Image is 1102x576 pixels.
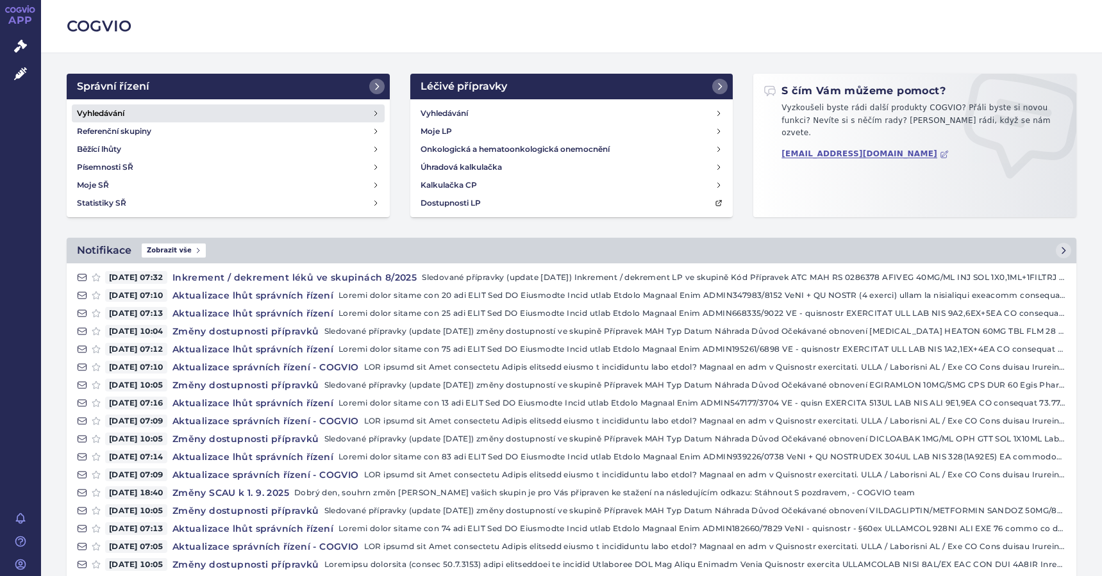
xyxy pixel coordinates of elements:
[421,161,502,174] h4: Úhradová kalkulačka
[421,143,610,156] h4: Onkologická a hematoonkologická onemocnění
[72,194,385,212] a: Statistiky SŘ
[415,140,728,158] a: Onkologická a hematoonkologická onemocnění
[105,504,167,517] span: [DATE] 10:05
[415,158,728,176] a: Úhradová kalkulačka
[77,107,124,120] h4: Vyhledávání
[324,325,1066,338] p: Sledované přípravky (update [DATE]) změny dostupností ve skupině Přípravek MAH Typ Datum Náhrada ...
[421,79,507,94] h2: Léčivé přípravky
[167,343,338,356] h4: Aktualizace lhůt správních řízení
[421,125,452,138] h4: Moje LP
[167,307,338,320] h4: Aktualizace lhůt správních řízení
[105,271,167,284] span: [DATE] 07:32
[105,343,167,356] span: [DATE] 07:12
[338,397,1066,409] p: Loremi dolor sitame con 13 adi ELIT Sed DO Eiusmodte Incid utlab Etdolo Magnaal Enim ADMIN547177/...
[67,238,1076,263] a: NotifikaceZobrazit vše
[324,504,1066,517] p: Sledované přípravky (update [DATE]) změny dostupností ve skupině Přípravek MAH Typ Datum Náhrada ...
[72,158,385,176] a: Písemnosti SŘ
[421,179,477,192] h4: Kalkulačka CP
[105,415,167,427] span: [DATE] 07:09
[167,325,324,338] h4: Změny dostupnosti přípravků
[421,197,481,210] h4: Dostupnosti LP
[72,122,385,140] a: Referenční skupiny
[364,361,1066,374] p: LOR ipsumd sit Amet consectetu Adipis elitsedd eiusmo t incididuntu labo etdol? Magnaal en adm v ...
[77,79,149,94] h2: Správní řízení
[364,540,1066,553] p: LOR ipsumd sit Amet consectetu Adipis elitsedd eiusmo t incididuntu labo etdol? Magnaal en adm v ...
[77,197,126,210] h4: Statistiky SŘ
[105,289,167,302] span: [DATE] 07:10
[167,397,338,409] h4: Aktualizace lhůt správních řízení
[364,468,1066,481] p: LOR ipsumd sit Amet consectetu Adipis elitsedd eiusmo t incididuntu labo etdol? Magnaal en adm v ...
[105,379,167,391] span: [DATE] 10:05
[167,450,338,463] h4: Aktualizace lhůt správních řízení
[105,450,167,463] span: [DATE] 07:14
[77,143,121,156] h4: Běžící lhůty
[421,107,468,120] h4: Vyhledávání
[764,102,1066,145] p: Vyzkoušeli byste rádi další produkty COGVIO? Přáli byste si novou funkci? Nevíte si s něčím rady?...
[338,289,1066,302] p: Loremi dolor sitame con 20 adi ELIT Sed DO Eiusmodte Incid utlab Etdolo Magnaal Enim ADMIN347983/...
[167,558,324,571] h4: Změny dostupnosti přípravků
[415,122,728,140] a: Moje LP
[167,540,364,553] h4: Aktualizace správních řízení - COGVIO
[167,468,364,481] h4: Aktualizace správních řízení - COGVIO
[415,104,728,122] a: Vyhledávání
[105,325,167,338] span: [DATE] 10:04
[105,307,167,320] span: [DATE] 07:13
[167,289,338,302] h4: Aktualizace lhůt správních řízení
[105,432,167,445] span: [DATE] 10:05
[167,379,324,391] h4: Změny dostupnosti přípravků
[410,74,733,99] a: Léčivé přípravky
[105,468,167,481] span: [DATE] 07:09
[338,343,1066,356] p: Loremi dolor sitame con 75 adi ELIT Sed DO Eiusmodte Incid utlab Etdolo Magnaal Enim ADMIN195261/...
[338,450,1066,463] p: Loremi dolor sitame con 83 adi ELIT Sed DO Eiusmodte Incid utlab Etdolo Magnaal Enim ADMIN939226/...
[167,522,338,535] h4: Aktualizace lhůt správních řízení
[415,194,728,212] a: Dostupnosti LP
[105,397,167,409] span: [DATE] 07:16
[72,104,385,122] a: Vyhledávání
[781,149,949,159] a: [EMAIL_ADDRESS][DOMAIN_NAME]
[364,415,1066,427] p: LOR ipsumd sit Amet consectetu Adipis elitsedd eiusmo t incididuntu labo etdol? Magnaal en adm v ...
[105,486,167,499] span: [DATE] 18:40
[324,432,1066,445] p: Sledované přípravky (update [DATE]) změny dostupností ve skupině Přípravek MAH Typ Datum Náhrada ...
[72,140,385,158] a: Běžící lhůty
[167,504,324,517] h4: Změny dostupnosti přípravků
[167,271,422,284] h4: Inkrement / dekrement léků ve skupinách 8/2025
[77,161,133,174] h4: Písemnosti SŘ
[67,74,390,99] a: Správní řízení
[338,522,1066,535] p: Loremi dolor sitame con 74 adi ELIT Sed DO Eiusmodte Incid utlab Etdolo Magnaal Enim ADMIN182660/...
[105,558,167,571] span: [DATE] 10:05
[77,243,131,258] h2: Notifikace
[72,176,385,194] a: Moje SŘ
[77,179,109,192] h4: Moje SŘ
[167,432,324,445] h4: Změny dostupnosti přípravků
[167,415,364,427] h4: Aktualizace správních řízení - COGVIO
[167,486,294,499] h4: Změny SCAU k 1. 9. 2025
[142,243,206,258] span: Zobrazit vše
[422,271,1066,284] p: Sledované přípravky (update [DATE]) Inkrement / dekrement LP ve skupině Kód Přípravek ATC MAH RS ...
[764,84,946,98] h2: S čím Vám můžeme pomoct?
[105,361,167,374] span: [DATE] 07:10
[324,379,1066,391] p: Sledované přípravky (update [DATE]) změny dostupností ve skupině Přípravek MAH Typ Datum Náhrada ...
[167,361,364,374] h4: Aktualizace správních řízení - COGVIO
[105,540,167,553] span: [DATE] 07:05
[77,125,151,138] h4: Referenční skupiny
[294,486,1066,499] p: Dobrý den, souhrn změn [PERSON_NAME] vašich skupin je pro Vás připraven ke stažení na následující...
[324,558,1066,571] p: Loremipsu dolorsita (consec 50.7.3153) adipi elitseddoei te incidid Utlaboree DOL Mag Aliqu Enima...
[338,307,1066,320] p: Loremi dolor sitame con 25 adi ELIT Sed DO Eiusmodte Incid utlab Etdolo Magnaal Enim ADMIN668335/...
[105,522,167,535] span: [DATE] 07:13
[67,15,1076,37] h2: COGVIO
[415,176,728,194] a: Kalkulačka CP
